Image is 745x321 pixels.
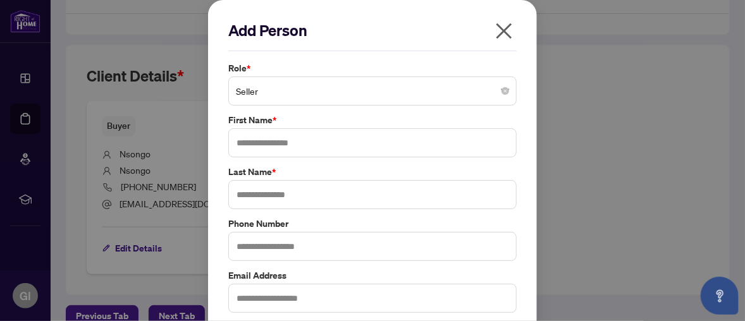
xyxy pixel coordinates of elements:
[236,79,509,103] span: Seller
[228,217,517,231] label: Phone Number
[502,87,509,95] span: close-circle
[228,61,517,75] label: Role
[228,269,517,282] label: Email Address
[494,21,514,41] span: close
[228,20,517,40] h2: Add Person
[228,113,517,127] label: First Name
[701,277,739,315] button: Open asap
[228,165,517,179] label: Last Name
